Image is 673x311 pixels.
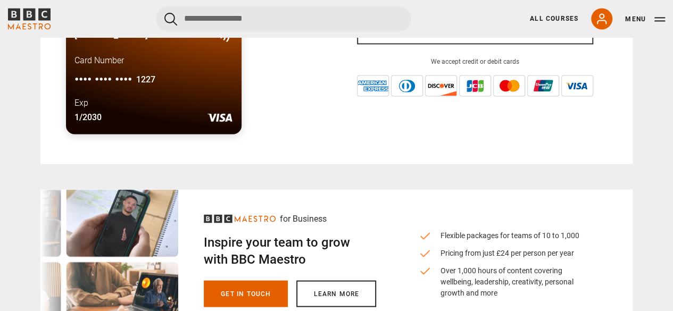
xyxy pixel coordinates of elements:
[74,111,102,124] p: 1/2030
[204,233,376,267] h2: Inspire your team to grow with BBC Maestro
[625,14,665,24] button: Toggle navigation
[419,247,590,258] li: Pricing from just £24 per person per year
[561,75,593,96] img: visa
[74,71,233,88] p: •••• •••• ••••
[296,280,376,307] a: Learn more
[280,212,327,225] p: for Business
[74,97,88,110] p: Exp
[357,57,593,66] p: We accept credit or debit cards
[527,75,559,96] img: unionpay
[164,12,177,26] button: Submit the search query
[136,71,155,88] span: 1227
[425,75,457,96] img: discover
[204,214,276,223] svg: BBC Maestro
[419,230,590,241] li: Flexible packages for teams of 10 to 1,000
[74,54,233,67] p: Card Number
[204,280,288,307] a: Get in touch
[391,75,423,96] img: diners
[8,8,51,29] svg: BBC Maestro
[207,110,233,125] img: visa
[530,14,578,23] a: All Courses
[156,6,411,31] input: Search
[493,75,525,96] img: mastercard
[419,265,590,298] li: Over 1,000 hours of content covering wellbeing, leadership, creativity, personal growth and more
[459,75,491,96] img: jcb
[357,75,389,96] img: amex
